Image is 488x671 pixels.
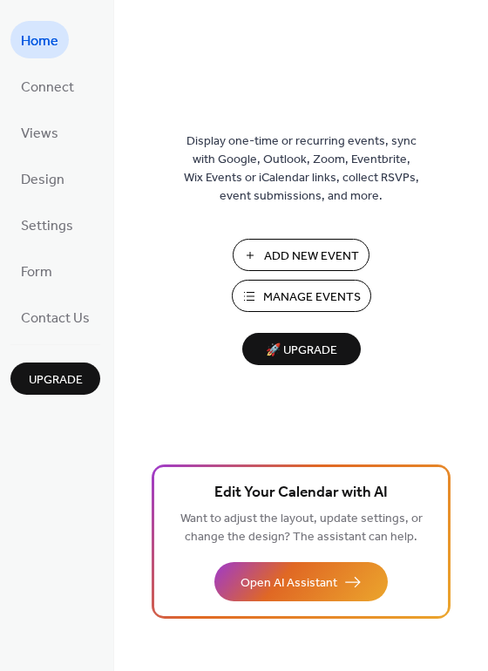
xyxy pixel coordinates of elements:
[10,298,100,335] a: Contact Us
[184,132,419,206] span: Display one-time or recurring events, sync with Google, Outlook, Zoom, Eventbrite, Wix Events or ...
[241,574,337,593] span: Open AI Assistant
[21,120,58,147] span: Views
[21,213,73,240] span: Settings
[232,280,371,312] button: Manage Events
[10,21,69,58] a: Home
[10,363,100,395] button: Upgrade
[21,74,74,101] span: Connect
[233,239,369,271] button: Add New Event
[21,166,64,193] span: Design
[264,247,359,266] span: Add New Event
[242,333,361,365] button: 🚀 Upgrade
[21,305,90,332] span: Contact Us
[21,28,58,55] span: Home
[10,252,63,289] a: Form
[29,371,83,390] span: Upgrade
[10,113,69,151] a: Views
[214,562,388,601] button: Open AI Assistant
[180,507,423,549] span: Want to adjust the layout, update settings, or change the design? The assistant can help.
[21,259,52,286] span: Form
[10,67,85,105] a: Connect
[214,481,388,505] span: Edit Your Calendar with AI
[263,288,361,307] span: Manage Events
[253,339,350,363] span: 🚀 Upgrade
[10,159,75,197] a: Design
[10,206,84,243] a: Settings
